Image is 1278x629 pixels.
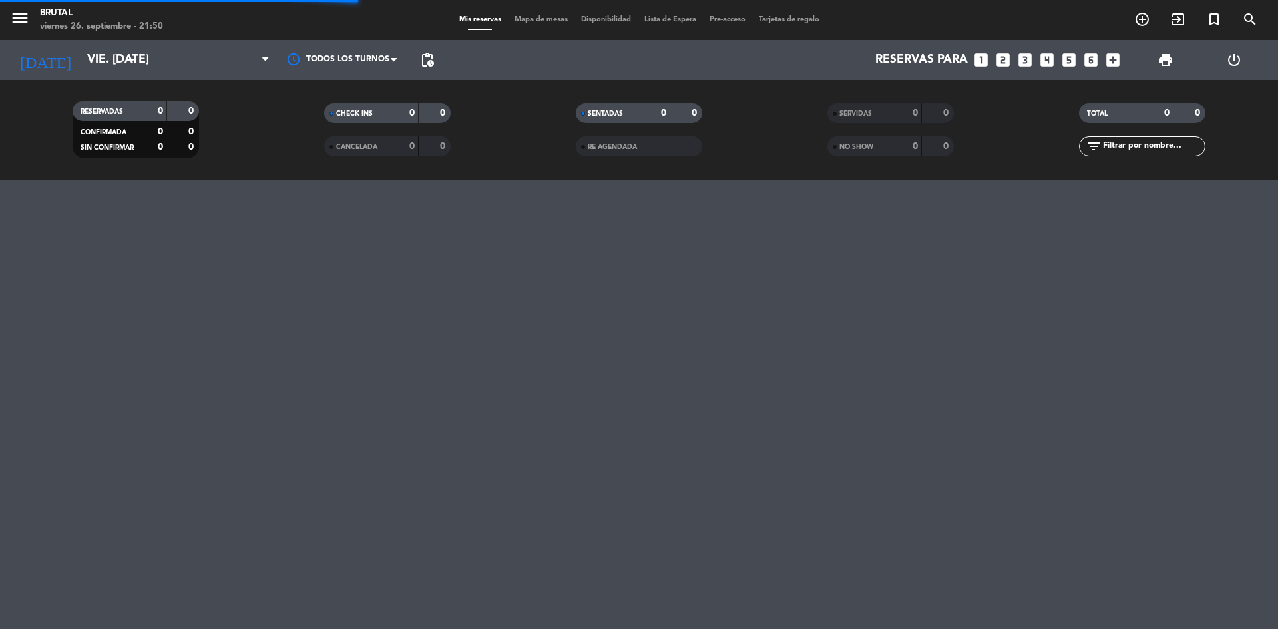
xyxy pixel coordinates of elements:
[943,142,951,151] strong: 0
[409,142,415,151] strong: 0
[81,108,123,115] span: RESERVADAS
[1086,138,1102,154] i: filter_list
[409,108,415,118] strong: 0
[1060,51,1078,69] i: looks_5
[453,16,508,23] span: Mis reservas
[1038,51,1056,69] i: looks_4
[839,110,872,117] span: SERVIDAS
[692,108,700,118] strong: 0
[1087,110,1108,117] span: TOTAL
[588,144,637,150] span: RE AGENDADA
[1206,11,1222,27] i: turned_in_not
[10,8,30,28] i: menu
[875,53,968,67] span: Reservas para
[752,16,826,23] span: Tarjetas de regalo
[913,142,918,151] strong: 0
[1242,11,1258,27] i: search
[1170,11,1186,27] i: exit_to_app
[994,51,1012,69] i: looks_two
[1164,108,1170,118] strong: 0
[10,8,30,33] button: menu
[188,142,196,152] strong: 0
[508,16,574,23] span: Mapa de mesas
[1082,51,1100,69] i: looks_6
[188,106,196,116] strong: 0
[1226,52,1242,68] i: power_settings_new
[943,108,951,118] strong: 0
[972,51,990,69] i: looks_one
[588,110,623,117] span: SENTADAS
[1199,40,1268,80] div: LOG OUT
[158,142,163,152] strong: 0
[10,45,81,75] i: [DATE]
[1158,52,1173,68] span: print
[440,108,448,118] strong: 0
[913,108,918,118] strong: 0
[81,129,126,136] span: CONFIRMADA
[574,16,638,23] span: Disponibilidad
[419,52,435,68] span: pending_actions
[839,144,873,150] span: NO SHOW
[440,142,448,151] strong: 0
[638,16,703,23] span: Lista de Espera
[1102,139,1205,154] input: Filtrar por nombre...
[81,144,134,151] span: SIN CONFIRMAR
[40,7,163,20] div: Brutal
[1134,11,1150,27] i: add_circle_outline
[1016,51,1034,69] i: looks_3
[1195,108,1203,118] strong: 0
[158,106,163,116] strong: 0
[1104,51,1122,69] i: add_box
[336,110,373,117] span: CHECK INS
[124,52,140,68] i: arrow_drop_down
[158,127,163,136] strong: 0
[40,20,163,33] div: viernes 26. septiembre - 21:50
[188,127,196,136] strong: 0
[703,16,752,23] span: Pre-acceso
[336,144,377,150] span: CANCELADA
[661,108,666,118] strong: 0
